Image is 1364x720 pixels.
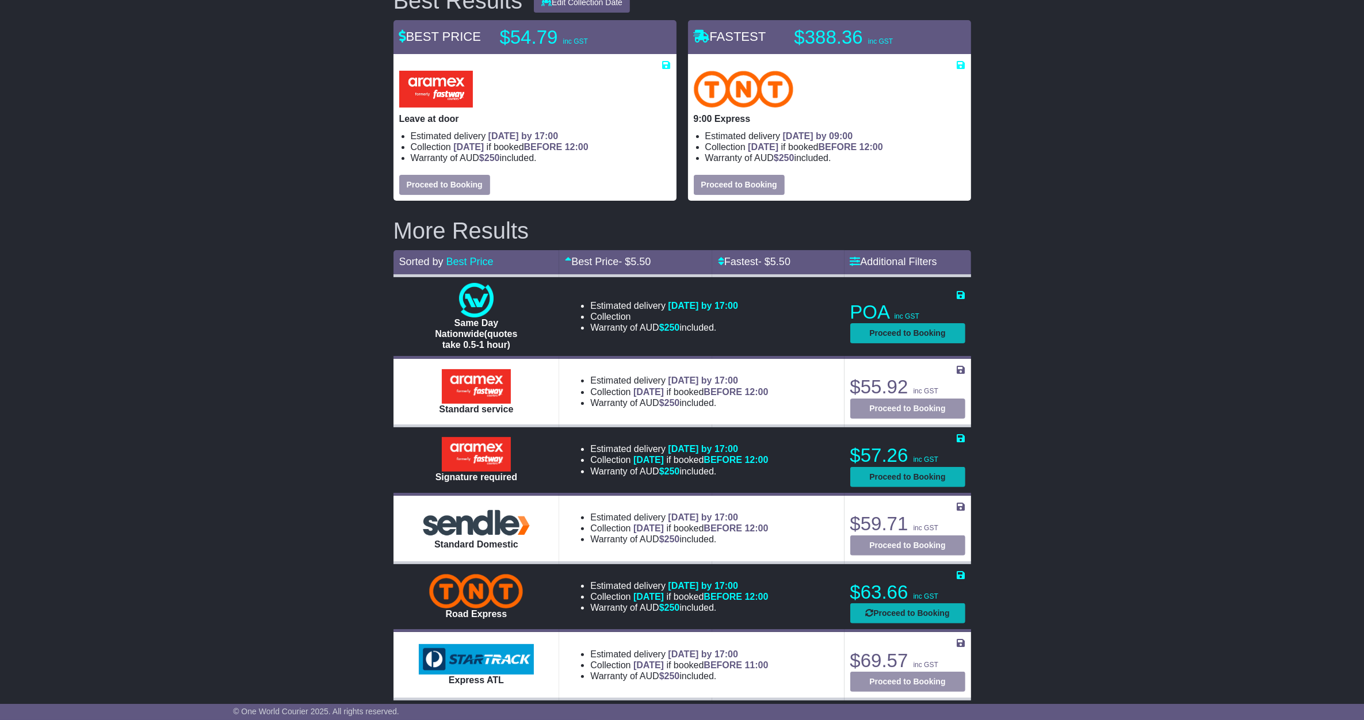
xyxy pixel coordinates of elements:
span: Standard Domestic [434,539,518,549]
a: Additional Filters [850,256,937,267]
span: 5.50 [770,256,790,267]
li: Collection [590,523,768,534]
li: Collection [705,141,965,152]
span: 250 [664,671,680,681]
span: if booked [633,523,768,533]
span: if booked [633,455,768,465]
span: 12:00 [745,455,769,465]
button: Proceed to Booking [850,672,965,692]
button: Proceed to Booking [694,175,785,195]
img: TNT Domestic: Road Express [429,574,523,608]
span: 250 [664,466,680,476]
span: $ [659,671,680,681]
li: Estimated delivery [590,443,768,454]
span: - $ [758,256,790,267]
span: BEFORE [524,142,563,152]
span: 250 [664,534,680,544]
span: $ [659,398,680,408]
img: Sendle: Standard Domestic [419,507,534,538]
span: if booked [633,592,768,602]
span: $ [659,534,680,544]
span: inc GST [895,312,919,320]
span: if booked [633,660,768,670]
span: [DATE] [633,660,664,670]
p: $54.79 [500,26,644,49]
li: Warranty of AUD included. [705,152,965,163]
span: 250 [664,323,680,332]
img: Aramex: Leave at door [399,71,473,108]
h2: More Results [393,218,971,243]
li: Estimated delivery [705,131,965,141]
p: Leave at door [399,113,671,124]
img: StarTrack: Express ATL [419,644,534,675]
span: 250 [484,153,500,163]
span: Standard service [439,404,513,414]
p: $55.92 [850,376,965,399]
li: Estimated delivery [590,300,738,311]
li: Collection [590,660,768,671]
li: Collection [590,386,768,397]
span: [DATE] by 17:00 [668,581,738,591]
span: BEFORE [704,592,742,602]
span: [DATE] [633,523,664,533]
button: Proceed to Booking [399,175,490,195]
li: Estimated delivery [590,512,768,523]
span: [DATE] [453,142,484,152]
span: [DATE] by 17:00 [488,131,559,141]
span: 250 [664,603,680,612]
span: Express ATL [449,675,504,685]
span: 12:00 [859,142,883,152]
a: Fastest- $5.50 [718,256,790,267]
span: [DATE] by 17:00 [668,444,738,454]
a: Best Price [446,256,494,267]
li: Warranty of AUD included. [590,671,768,681]
span: if booked [453,142,588,152]
p: $57.26 [850,444,965,467]
img: One World Courier: Same Day Nationwide(quotes take 0.5-1 hour) [459,283,494,317]
button: Proceed to Booking [850,535,965,556]
li: Collection [590,591,768,602]
span: [DATE] by 17:00 [668,376,738,385]
span: 5.50 [631,256,651,267]
span: $ [659,323,680,332]
span: $ [659,603,680,612]
span: inc GST [868,37,893,45]
p: $69.57 [850,649,965,672]
li: Estimated delivery [590,649,768,660]
span: $ [774,153,794,163]
button: Proceed to Booking [850,399,965,419]
span: [DATE] by 09:00 [783,131,853,141]
span: 250 [664,398,680,408]
img: Aramex: Standard service [442,369,511,404]
span: if booked [633,387,768,397]
li: Estimated delivery [590,375,768,386]
button: Proceed to Booking [850,603,965,623]
span: BEFORE [704,660,742,670]
span: © One World Courier 2025. All rights reserved. [233,707,399,716]
span: 250 [779,153,794,163]
li: Warranty of AUD included. [590,397,768,408]
p: 9:00 Express [694,113,965,124]
span: [DATE] by 17:00 [668,649,738,659]
li: Collection [411,141,671,152]
span: FASTEST [694,29,766,44]
span: BEST PRICE [399,29,481,44]
li: Warranty of AUD included. [590,602,768,613]
li: Estimated delivery [590,580,768,591]
button: Proceed to Booking [850,467,965,487]
p: $388.36 [794,26,938,49]
span: 12:00 [565,142,589,152]
span: [DATE] [748,142,778,152]
li: Collection [590,454,768,465]
span: BEFORE [704,455,742,465]
img: TNT Domestic: 9:00 Express [694,71,794,108]
span: inc GST [563,37,588,45]
span: inc GST [914,524,938,532]
span: Signature required [435,472,517,482]
span: if booked [748,142,882,152]
span: [DATE] by 17:00 [668,512,738,522]
p: POA [850,301,965,324]
li: Warranty of AUD included. [411,152,671,163]
span: 12:00 [745,387,769,397]
span: BEFORE [819,142,857,152]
